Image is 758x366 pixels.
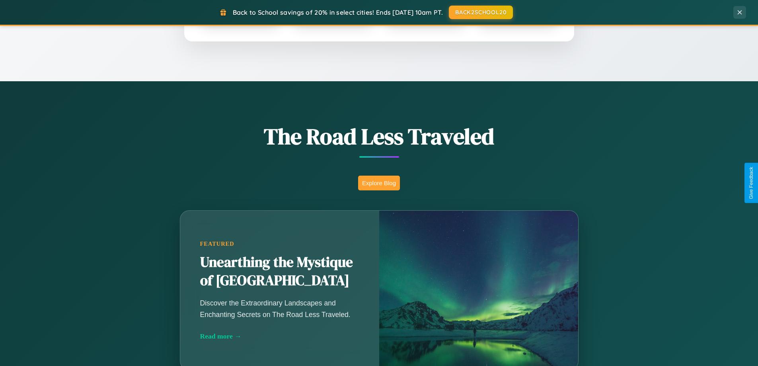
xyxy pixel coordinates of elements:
[449,6,513,19] button: BACK2SCHOOL20
[358,176,400,190] button: Explore Blog
[200,253,359,290] h2: Unearthing the Mystique of [GEOGRAPHIC_DATA]
[748,167,754,199] div: Give Feedback
[233,8,443,16] span: Back to School savings of 20% in select cities! Ends [DATE] 10am PT.
[200,332,359,341] div: Read more →
[140,121,618,152] h1: The Road Less Traveled
[200,297,359,320] p: Discover the Extraordinary Landscapes and Enchanting Secrets on The Road Less Traveled.
[200,241,359,247] div: Featured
